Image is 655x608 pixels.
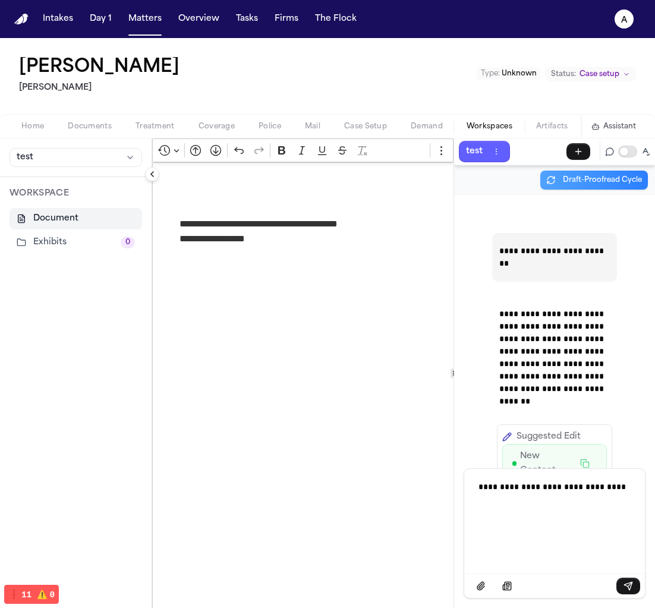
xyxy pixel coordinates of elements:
[174,8,224,30] button: Overview
[19,81,184,95] h2: [PERSON_NAME]
[85,8,116,30] button: Day 1
[536,122,568,131] span: Artifacts
[467,122,512,131] span: Workspaces
[10,148,142,167] button: test
[10,187,142,201] p: WORKSPACE
[540,171,648,190] button: Draft-Proofread Cycle
[495,578,519,594] button: Select demand example
[305,122,320,131] span: Mail
[466,144,483,159] p: test
[68,122,112,131] span: Documents
[490,145,503,158] button: Thread actions
[19,57,180,78] h1: [PERSON_NAME]
[411,122,443,131] span: Demand
[310,8,361,30] button: The Flock
[502,70,537,77] span: Unknown
[344,122,387,131] span: Case Setup
[603,122,636,131] span: Assistant
[481,70,500,77] span: Type :
[545,67,636,81] button: Change status from Case setup
[563,175,642,185] span: Draft-Proofread Cycle
[573,455,597,472] button: Copy new content
[259,122,281,131] span: Police
[17,152,33,163] span: test
[551,70,576,79] span: Status:
[477,68,540,80] button: Edit Type: Unknown
[621,16,628,24] text: a
[591,122,636,131] button: Assistant
[10,208,142,229] button: Document
[10,232,142,253] button: Exhibits0
[199,122,235,131] span: Coverage
[136,122,175,131] span: Treatment
[580,70,619,79] span: Case setup
[124,8,166,30] button: Matters
[231,8,263,30] button: Tasks
[19,57,180,78] button: Edit matter name
[152,138,454,162] div: Editor toolbar
[464,469,645,574] div: Message input
[520,449,573,478] p: New Content
[38,8,78,30] button: Intakes
[14,14,29,25] img: Finch Logo
[517,430,581,444] p: Suggested Edit
[121,237,135,248] span: 0
[616,578,640,594] button: Send message
[145,167,159,181] button: Collapse sidebar
[21,122,44,131] span: Home
[618,146,637,157] button: Toggle proofreading mode
[270,8,303,30] button: Firms
[459,141,510,162] button: testThread actions
[469,578,493,594] button: Attach files
[14,14,29,25] a: Home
